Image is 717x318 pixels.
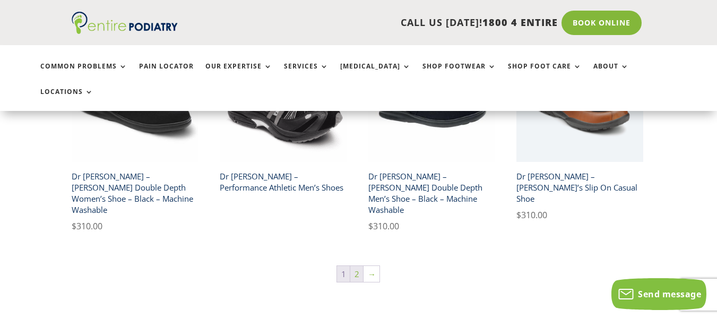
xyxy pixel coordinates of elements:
[593,63,629,85] a: About
[72,25,178,36] a: Entire Podiatry
[350,266,363,282] a: Page 2
[368,167,495,219] h2: Dr [PERSON_NAME] – [PERSON_NAME] Double Depth Men’s Shoe – Black – Machine Washable
[516,209,547,221] bdi: 310.00
[516,167,643,208] h2: Dr [PERSON_NAME] – [PERSON_NAME]’s Slip On Casual Shoe
[368,220,399,232] bdi: 310.00
[40,88,93,111] a: Locations
[340,63,411,85] a: [MEDICAL_DATA]
[508,63,582,85] a: Shop Foot Care
[72,220,76,232] span: $
[284,63,329,85] a: Services
[364,266,379,282] a: →
[72,265,645,287] nav: Product Pagination
[561,11,642,35] a: Book Online
[422,63,496,85] a: Shop Footwear
[337,266,350,282] span: Page 1
[202,16,558,30] p: CALL US [DATE]!
[516,36,643,222] a: Dr Comfort Douglas Mens Slip On Casual Shoe - Chestnut Colour - Angle ViewDr [PERSON_NAME] – [PER...
[368,220,373,232] span: $
[72,167,198,219] h2: Dr [PERSON_NAME] – [PERSON_NAME] Double Depth Women’s Shoe – Black – Machine Washable
[220,167,346,197] h2: Dr [PERSON_NAME] – Performance Athletic Men’s Shoes
[72,220,102,232] bdi: 310.00
[368,36,495,233] a: Dr Comfort Carter Men's double depth shoe blackDr [PERSON_NAME] – [PERSON_NAME] Double Depth Men’...
[205,63,272,85] a: Our Expertise
[611,278,706,310] button: Send message
[40,63,127,85] a: Common Problems
[638,288,701,300] span: Send message
[516,209,521,221] span: $
[482,16,558,29] span: 1800 4 ENTIRE
[72,12,178,34] img: logo (1)
[220,36,346,197] a: Dr Comfort Performance Athletic Mens Shoe Black and GreyDr [PERSON_NAME] – Performance Athletic M...
[139,63,194,85] a: Pain Locator
[72,36,198,233] a: Dr Comfort Marla Women's Shoe BlackDr [PERSON_NAME] – [PERSON_NAME] Double Depth Women’s Shoe – B...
